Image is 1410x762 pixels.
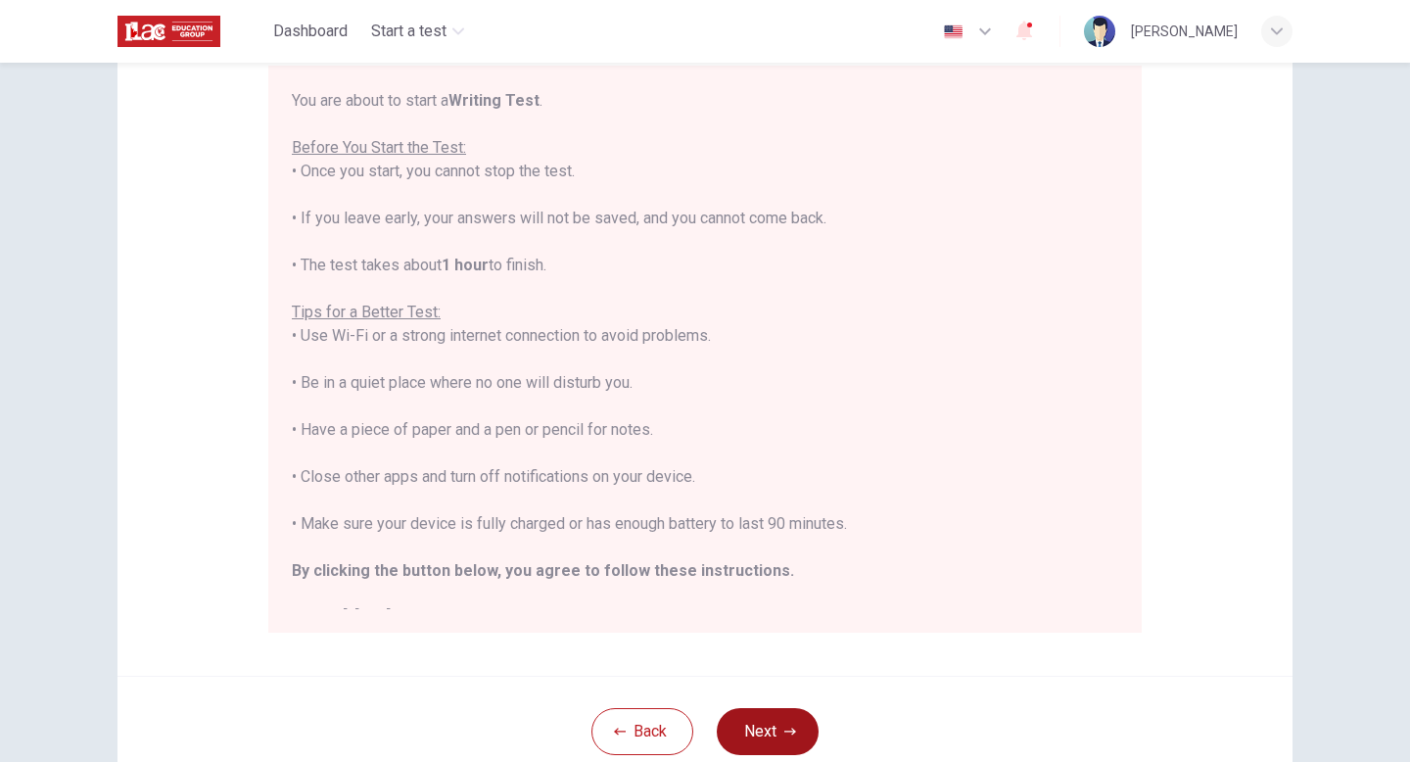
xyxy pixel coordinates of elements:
u: Tips for a Better Test: [292,303,441,321]
button: Back [591,708,693,755]
img: en [941,24,965,39]
div: [PERSON_NAME] [1131,20,1238,43]
b: Writing Test [448,91,540,110]
span: Start a test [371,20,446,43]
img: Profile picture [1084,16,1115,47]
img: ILAC logo [117,12,220,51]
a: ILAC logo [117,12,265,51]
button: Next [717,708,819,755]
b: 1 hour [442,256,489,274]
u: Before You Start the Test: [292,138,466,157]
b: By clicking the button below, you agree to follow these instructions. [292,561,794,580]
span: Dashboard [273,20,348,43]
button: Dashboard [265,14,355,49]
div: You are about to start a . • Once you start, you cannot stop the test. • If you leave early, your... [292,89,1118,630]
h2: Good luck! [292,606,1118,630]
button: Start a test [363,14,472,49]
